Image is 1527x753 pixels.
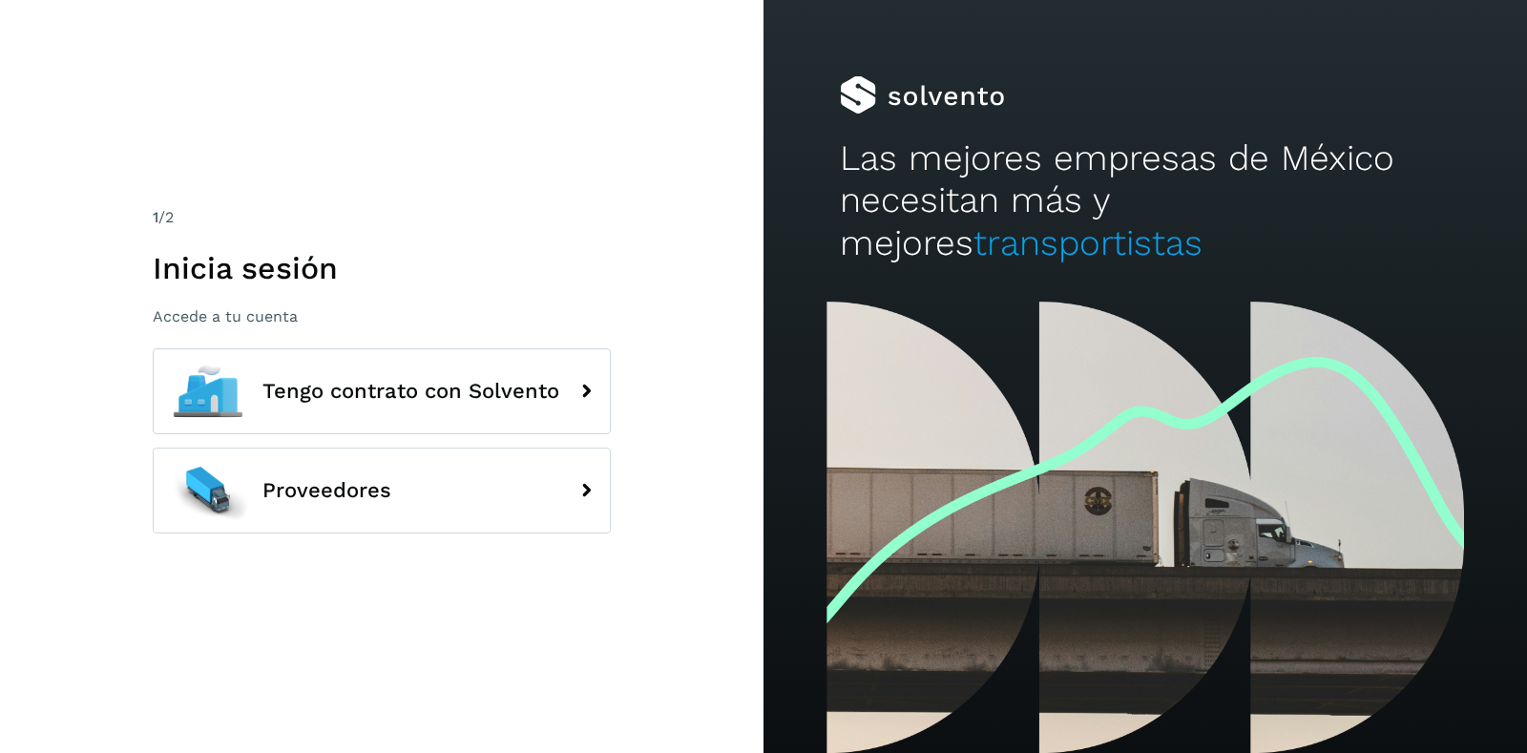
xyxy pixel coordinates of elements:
span: Proveedores [262,479,391,502]
h2: Las mejores empresas de México necesitan más y mejores [840,137,1451,264]
button: Proveedores [153,448,611,533]
button: Tengo contrato con Solvento [153,348,611,434]
p: Accede a tu cuenta [153,307,611,325]
h1: Inicia sesión [153,250,611,286]
span: 1 [153,208,158,226]
span: Tengo contrato con Solvento [262,380,559,403]
div: /2 [153,206,611,229]
span: transportistas [973,222,1203,263]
